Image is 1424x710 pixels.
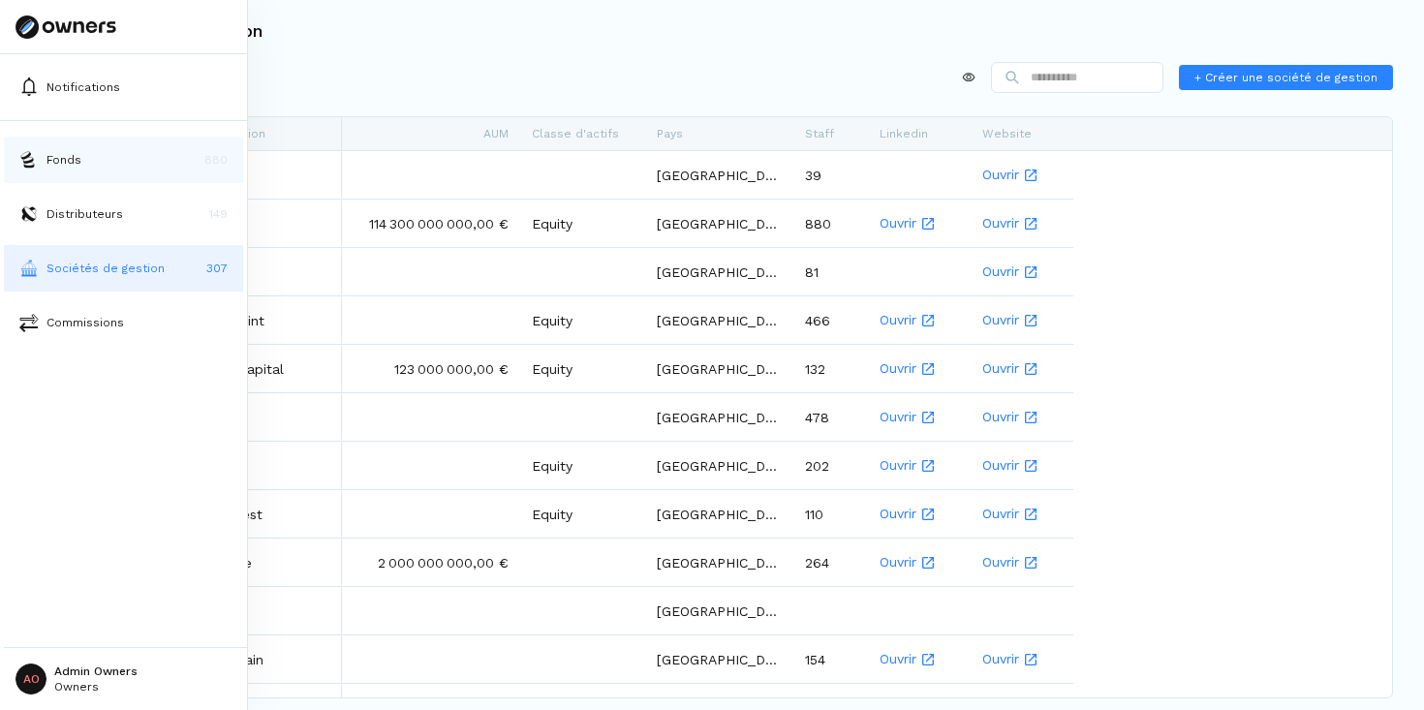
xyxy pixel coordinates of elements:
span: AO [15,664,46,695]
span: Classe d'actifs [532,127,619,140]
div: [GEOGRAPHIC_DATA] [645,248,793,295]
span: Linkedin [880,127,928,140]
p: Admin Owners [54,665,138,677]
img: funds [19,150,39,170]
a: Ouvrir [982,636,1062,682]
div: [GEOGRAPHIC_DATA] [645,490,793,538]
p: Sociétés de gestion [46,260,165,277]
p: Commissions [46,314,124,331]
div: [GEOGRAPHIC_DATA] [645,442,793,489]
a: Ouvrir [982,394,1062,440]
img: distributors [19,204,39,224]
span: + Créer une société de gestion [1194,69,1378,86]
div: 110 [793,490,868,538]
span: AUM [483,127,509,140]
div: [GEOGRAPHIC_DATA] [645,151,793,199]
a: Ouvrir [880,297,959,343]
a: Ouvrir [982,443,1062,488]
img: commissions [19,313,39,332]
div: Equity [520,296,645,344]
div: Equity [520,490,645,538]
p: Distributeurs [46,205,123,223]
p: 307 [206,260,228,277]
div: 114 300 000 000,00 € [342,200,520,247]
a: Ouvrir [982,491,1062,537]
div: Equity [520,442,645,489]
div: [GEOGRAPHIC_DATA] [645,635,793,683]
div: 466 [793,296,868,344]
a: Ouvrir [880,346,959,391]
p: Notifications [46,78,120,96]
button: distributorsDistributeurs149 [4,191,243,237]
button: + Créer une société de gestion [1179,65,1393,90]
a: Ouvrir [982,152,1062,198]
a: Ouvrir [880,636,959,682]
span: Pays [657,127,683,140]
div: 132 [793,345,868,392]
div: 264 [793,539,868,586]
button: asset-managersSociétés de gestion307 [4,245,243,292]
a: Ouvrir [982,297,1062,343]
p: Owners [54,681,138,693]
p: 149 [209,205,228,223]
div: [GEOGRAPHIC_DATA] [645,393,793,441]
button: fundsFonds880 [4,137,243,183]
div: [GEOGRAPHIC_DATA] [645,345,793,392]
div: 478 [793,393,868,441]
div: 154 [793,635,868,683]
div: [GEOGRAPHIC_DATA] [645,296,793,344]
div: [GEOGRAPHIC_DATA] [645,587,793,634]
div: 123 000 000,00 € [342,345,520,392]
a: Ouvrir [880,491,959,537]
a: Ouvrir [982,201,1062,246]
a: Ouvrir [982,346,1062,391]
div: [GEOGRAPHIC_DATA] [645,539,793,586]
button: Notifications [4,64,243,110]
img: asset-managers [19,259,39,278]
button: commissionsCommissions [4,299,243,346]
div: [GEOGRAPHIC_DATA] [645,200,793,247]
div: 81 [793,248,868,295]
div: 880 [793,200,868,247]
div: Equity [520,345,645,392]
a: Ouvrir [982,540,1062,585]
div: 202 [793,442,868,489]
div: Equity [520,200,645,247]
a: Ouvrir [880,540,959,585]
p: Fonds [46,151,81,169]
a: Ouvrir [880,201,959,246]
a: Ouvrir [880,394,959,440]
a: Ouvrir [880,443,959,488]
p: 880 [204,151,228,169]
span: Website [982,127,1032,140]
span: Staff [805,127,834,140]
div: 2 000 000 000,00 € [342,539,520,586]
div: 39 [793,151,868,199]
a: Ouvrir [982,249,1062,294]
